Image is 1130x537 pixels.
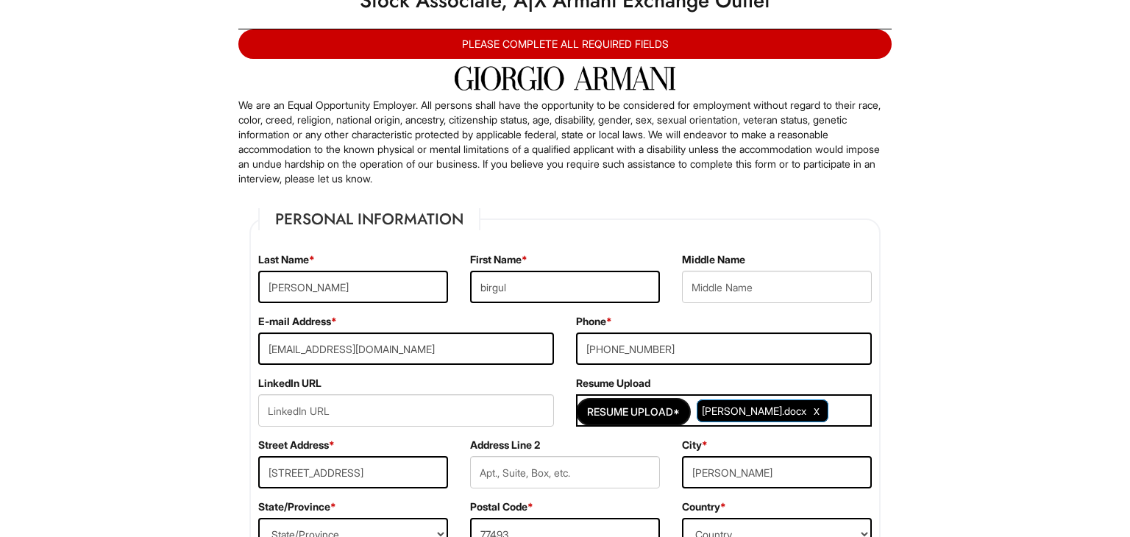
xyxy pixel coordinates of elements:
label: LinkedIn URL [258,376,321,391]
label: Resume Upload [576,376,650,391]
a: Clear Uploaded File [810,401,823,421]
input: City [682,456,872,488]
input: Last Name [258,271,448,303]
label: City [682,438,708,452]
input: Apt., Suite, Box, etc. [470,456,660,488]
label: State/Province [258,499,336,514]
input: LinkedIn URL [258,394,554,427]
label: First Name [470,252,527,267]
label: E-mail Address [258,314,337,329]
label: Street Address [258,438,335,452]
input: Phone [576,332,872,365]
input: Street Address [258,456,448,488]
input: E-mail Address [258,332,554,365]
p: We are an Equal Opportunity Employer. All persons shall have the opportunity to be considered for... [238,98,892,186]
img: Giorgio Armani [455,66,675,90]
legend: Personal Information [258,208,480,230]
button: Resume Upload*Resume Upload* [578,399,689,424]
span: [PERSON_NAME].docx [702,405,806,417]
div: PLEASE COMPLETE ALL REQUIRED FIELDS [238,29,892,59]
input: First Name [470,271,660,303]
label: Phone [576,314,612,329]
label: Country [682,499,726,514]
input: Middle Name [682,271,872,303]
label: Address Line 2 [470,438,540,452]
label: Middle Name [682,252,745,267]
label: Postal Code [470,499,533,514]
label: Last Name [258,252,315,267]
